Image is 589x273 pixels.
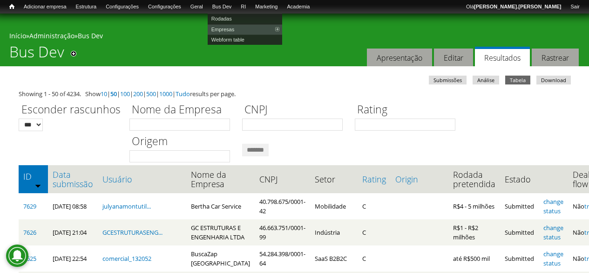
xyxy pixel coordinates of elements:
a: change status [543,197,563,215]
div: » » [9,31,580,43]
td: [DATE] 08:58 [48,193,98,219]
a: Olá[PERSON_NAME].[PERSON_NAME] [461,2,566,12]
th: Nome da Empresa [186,165,255,193]
a: 10 [101,90,107,98]
td: C [358,219,391,245]
a: Download [536,76,571,84]
a: Bus Dev [208,2,237,12]
td: Submitted [500,193,539,219]
a: Configurações [101,2,143,12]
label: Nome da Empresa [129,102,236,119]
h1: Bus Dev [9,43,64,66]
td: R$1 - R$2 milhões [448,219,500,245]
th: CNPJ [255,165,310,193]
a: comercial_132052 [102,254,151,263]
td: SaaS B2B2C [310,245,358,272]
label: Origem [129,133,236,150]
a: Rating [362,175,386,184]
td: Submitted [500,245,539,272]
th: Estado [500,165,539,193]
img: ordem crescente [35,182,41,189]
th: Rodada pretendida [448,165,500,193]
div: Showing 1 - 50 of 4234. Show | | | | | | results per page. [19,89,570,98]
td: GC ESTRUTURAS E ENGENHARIA LTDA [186,219,255,245]
td: Submitted [500,219,539,245]
a: RI [236,2,250,12]
a: 7625 [23,254,36,263]
label: CNPJ [242,102,349,119]
label: Esconder rascunhos [19,102,123,119]
td: BuscaZap [GEOGRAPHIC_DATA] [186,245,255,272]
a: Tabela [505,76,530,84]
span: Início [9,3,14,10]
a: Marketing [250,2,282,12]
td: 40.798.675/0001-42 [255,193,310,219]
a: 1000 [159,90,172,98]
td: até R$500 mil [448,245,500,272]
a: Geral [186,2,208,12]
a: Data submissão [53,170,93,189]
a: GCESTRUTURASENG... [102,228,162,237]
a: 100 [120,90,130,98]
td: Indústria [310,219,358,245]
a: Editar [434,49,473,67]
a: Usuário [102,175,182,184]
a: Configurações [143,2,186,12]
strong: [PERSON_NAME].[PERSON_NAME] [474,4,561,9]
td: 54.284.398/0001-64 [255,245,310,272]
a: Sair [566,2,584,12]
td: [DATE] 21:04 [48,219,98,245]
a: Adicionar empresa [19,2,71,12]
td: R$4 - 5 milhões [448,193,500,219]
a: Estrutura [71,2,102,12]
a: Academia [282,2,314,12]
a: julyanamontutil... [102,202,151,210]
a: ID [23,172,43,181]
a: Bus Dev [78,31,103,40]
a: Administração [29,31,74,40]
a: Início [5,2,19,11]
a: 200 [133,90,143,98]
th: Setor [310,165,358,193]
a: Análise [473,76,499,84]
a: 500 [146,90,156,98]
a: Rastrear [532,49,579,67]
label: Rating [355,102,461,119]
td: [DATE] 22:54 [48,245,98,272]
a: 50 [110,90,117,98]
td: C [358,193,391,219]
a: Apresentação [367,49,432,67]
a: 7629 [23,202,36,210]
td: C [358,245,391,272]
a: change status [543,224,563,241]
a: Origin [395,175,444,184]
td: Bertha Car Service [186,193,255,219]
a: Submissões [429,76,467,84]
a: 7626 [23,228,36,237]
td: Mobilidade [310,193,358,219]
a: Tudo [176,90,190,98]
td: 46.663.751/0001-99 [255,219,310,245]
a: Início [9,31,26,40]
a: Resultados [475,47,530,67]
a: change status [543,250,563,267]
